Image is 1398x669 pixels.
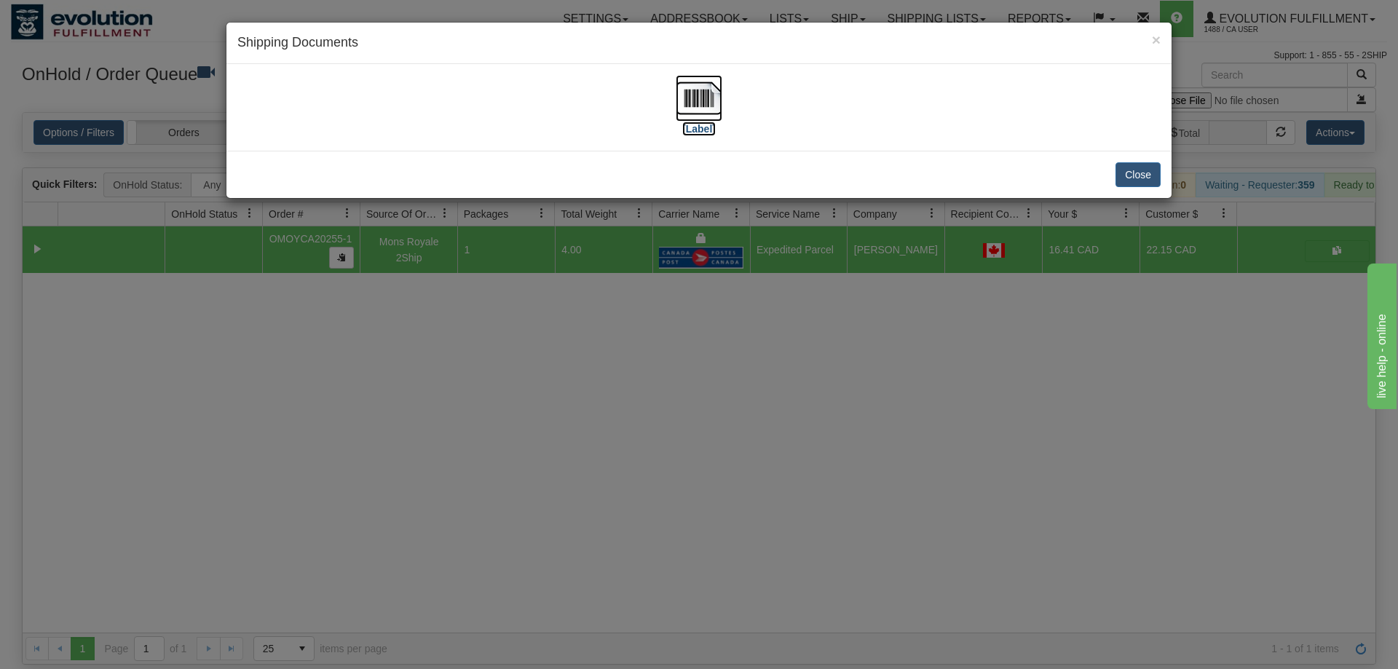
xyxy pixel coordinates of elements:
iframe: chat widget [1365,260,1397,408]
button: Close [1115,162,1161,187]
label: [Label] [682,122,716,136]
h4: Shipping Documents [237,33,1161,52]
span: × [1152,31,1161,48]
button: Close [1152,32,1161,47]
a: [Label] [676,91,722,134]
img: barcode.jpg [676,75,722,122]
div: live help - online [11,9,135,26]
